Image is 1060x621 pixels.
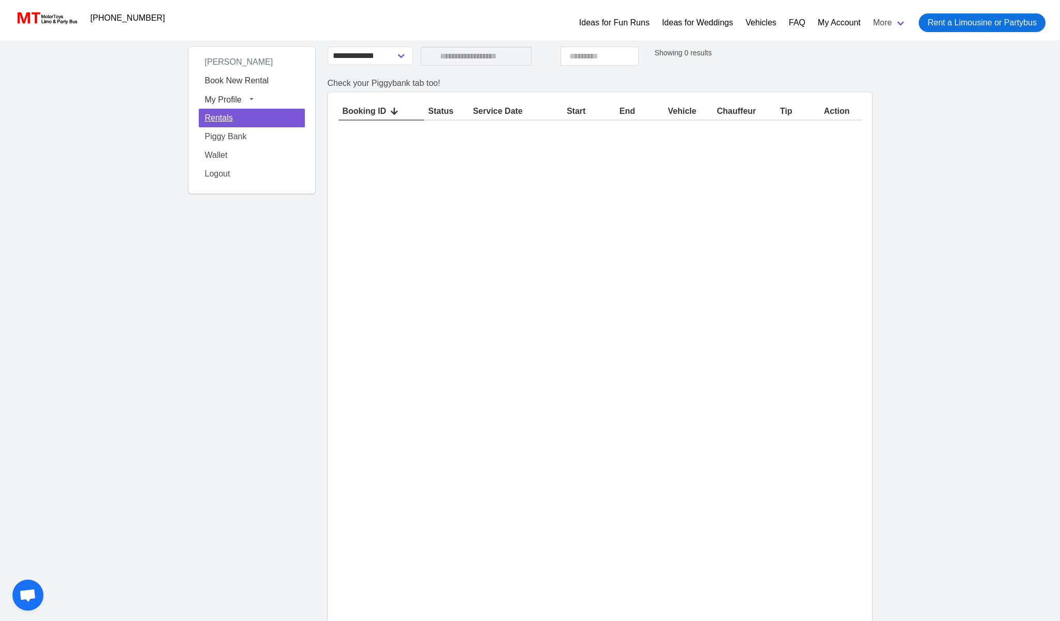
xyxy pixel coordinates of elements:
[328,78,872,88] h2: Check your Piggybank tab too!
[620,105,660,117] div: End
[789,17,805,29] a: FAQ
[927,17,1037,29] span: Rent a Limousine or Partybus
[199,109,305,127] a: Rentals
[428,105,464,117] div: Status
[199,53,279,70] span: [PERSON_NAME]
[919,13,1046,32] a: Rent a Limousine or Partybus
[12,580,43,611] div: Open chat
[473,105,558,117] div: Service Date
[668,105,709,117] div: Vehicle
[343,105,420,117] div: Booking ID
[867,9,912,36] a: More
[655,49,712,57] small: Showing 0 results
[824,105,861,117] div: Action
[205,95,242,103] span: My Profile
[717,105,772,117] div: Chauffeur
[199,165,305,183] a: Logout
[199,71,305,90] a: Book New Rental
[579,17,650,29] a: Ideas for Fun Runs
[199,127,305,146] a: Piggy Bank
[780,105,816,117] div: Tip
[818,17,861,29] a: My Account
[199,146,305,165] a: Wallet
[662,17,733,29] a: Ideas for Weddings
[745,17,776,29] a: Vehicles
[84,8,171,28] a: [PHONE_NUMBER]
[14,11,78,25] img: MotorToys Logo
[567,105,611,117] div: Start
[199,90,305,109] button: My Profile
